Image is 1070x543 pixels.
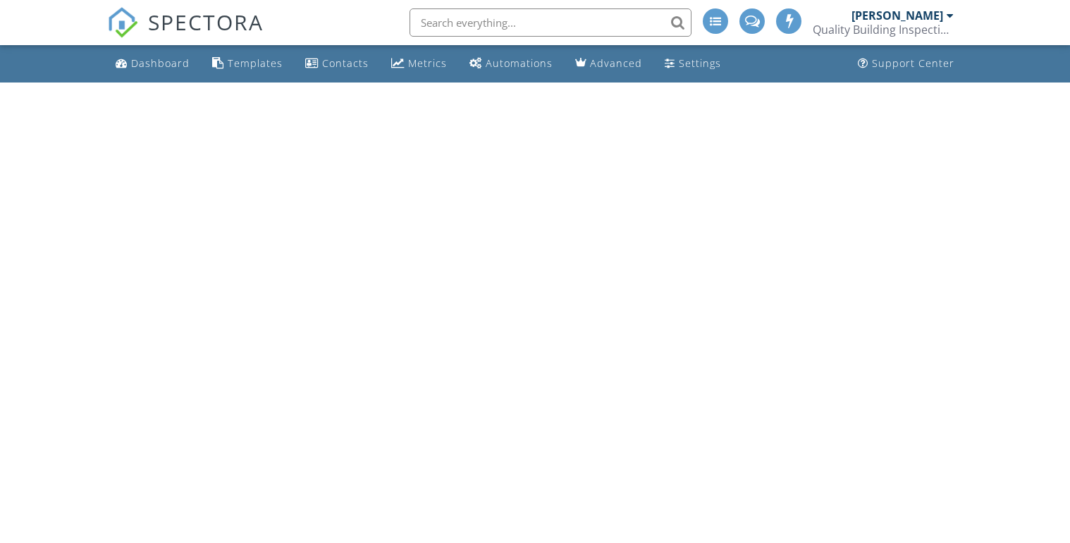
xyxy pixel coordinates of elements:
div: Advanced [590,56,642,70]
div: Templates [228,56,283,70]
a: Metrics [386,51,453,77]
div: Settings [679,56,721,70]
a: Templates [207,51,288,77]
div: [PERSON_NAME] [851,8,943,23]
a: SPECTORA [107,19,264,49]
a: Support Center [852,51,960,77]
a: Contacts [300,51,374,77]
a: Automations (Advanced) [464,51,558,77]
a: Settings [659,51,727,77]
span: SPECTORA [148,7,264,37]
div: Automations [486,56,553,70]
div: Support Center [872,56,954,70]
div: Dashboard [131,56,190,70]
div: Quality Building Inspections [813,23,954,37]
div: Metrics [408,56,447,70]
a: Advanced [570,51,648,77]
div: Contacts [322,56,369,70]
img: The Best Home Inspection Software - Spectora [107,7,138,38]
a: Dashboard [110,51,195,77]
input: Search everything... [410,8,691,37]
